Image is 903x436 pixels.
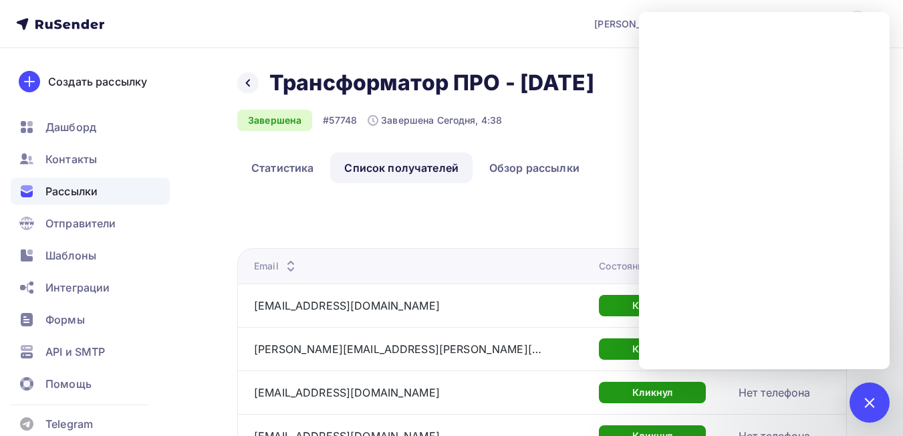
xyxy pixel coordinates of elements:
[48,74,147,90] div: Создать рассылку
[11,242,170,269] a: Шаблоны
[599,382,706,403] div: Кликнул
[368,114,502,127] div: Завершена Сегодня, 4:38
[45,119,96,135] span: Дашборд
[739,385,811,401] div: Нет телефона
[11,306,170,333] a: Формы
[11,210,170,237] a: Отправители
[475,152,594,183] a: Обзор рассылки
[599,259,668,273] div: Состояние
[269,70,594,96] h2: Трансформатор ПРО - [DATE]
[594,17,836,31] span: [PERSON_NAME][EMAIL_ADDRESS][DOMAIN_NAME]
[330,152,473,183] a: Список получателей
[45,151,97,167] span: Контакты
[237,110,312,131] div: Завершена
[323,114,357,127] div: #57748
[237,152,328,183] a: Статистика
[45,183,98,199] span: Рассылки
[599,338,706,360] div: Кликнул
[45,344,105,360] span: API и SMTP
[254,386,440,399] a: [EMAIL_ADDRESS][DOMAIN_NAME]
[45,312,85,328] span: Формы
[45,215,116,231] span: Отправители
[45,416,93,432] span: Telegram
[11,146,170,173] a: Контакты
[254,299,440,312] a: [EMAIL_ADDRESS][DOMAIN_NAME]
[594,11,887,37] a: [PERSON_NAME][EMAIL_ADDRESS][DOMAIN_NAME]
[254,259,299,273] div: Email
[11,114,170,140] a: Дашборд
[45,280,110,296] span: Интеграции
[599,295,706,316] div: Кликнул
[11,178,170,205] a: Рассылки
[45,247,96,263] span: Шаблоны
[45,376,92,392] span: Помощь
[254,342,541,356] a: [PERSON_NAME][EMAIL_ADDRESS][PERSON_NAME][DOMAIN_NAME]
